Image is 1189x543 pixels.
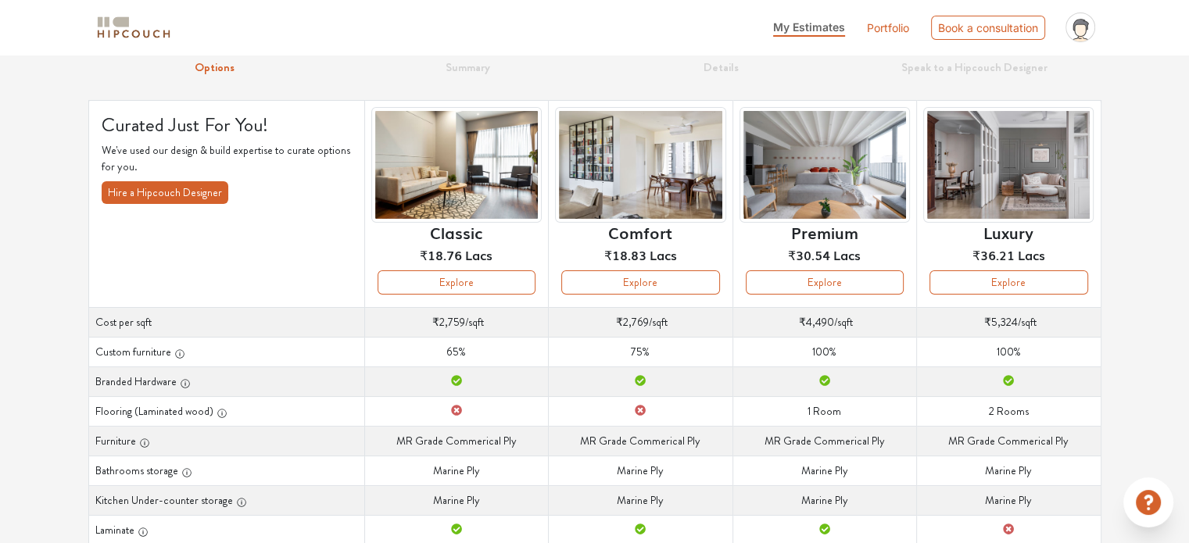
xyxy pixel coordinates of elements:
button: Explore [746,270,904,295]
button: Hire a Hipcouch Designer [102,181,228,204]
th: Branded Hardware [88,366,364,396]
span: logo-horizontal.svg [95,10,173,45]
strong: Options [195,59,235,76]
button: Explore [561,270,719,295]
td: /sqft [732,307,916,337]
td: 100% [732,337,916,366]
td: Marine Ply [549,455,732,485]
button: Explore [378,270,535,295]
th: Furniture [88,426,364,455]
span: ₹30.54 [788,245,830,264]
h4: Curated Just For You! [102,113,352,137]
td: /sqft [917,307,1101,337]
td: MR Grade Commerical Ply [917,426,1101,455]
span: ₹4,490 [799,314,834,330]
td: Marine Ply [549,485,732,515]
strong: Summary [446,59,490,76]
span: ₹18.83 [604,245,646,264]
span: Lacs [1018,245,1045,264]
button: Explore [929,270,1087,295]
td: /sqft [364,307,548,337]
td: Marine Ply [732,485,916,515]
td: Marine Ply [917,485,1101,515]
span: Lacs [833,245,861,264]
h6: Luxury [983,223,1033,241]
span: Lacs [650,245,677,264]
img: header-preview [923,107,1094,223]
span: ₹2,759 [432,314,465,330]
img: header-preview [371,107,542,223]
th: Custom furniture [88,337,364,366]
strong: Details [704,59,739,76]
td: MR Grade Commerical Ply [549,426,732,455]
td: Marine Ply [364,455,548,485]
a: Portfolio [867,20,909,36]
td: MR Grade Commerical Ply [364,426,548,455]
td: Marine Ply [364,485,548,515]
span: ₹5,324 [984,314,1018,330]
div: Book a consultation [931,16,1045,40]
span: ₹18.76 [420,245,462,264]
span: ₹2,769 [616,314,649,330]
td: Marine Ply [917,455,1101,485]
h6: Comfort [608,223,672,241]
th: Bathrooms storage [88,455,364,485]
h6: Premium [791,223,858,241]
td: Marine Ply [732,455,916,485]
span: Lacs [465,245,492,264]
img: logo-horizontal.svg [95,14,173,41]
img: header-preview [740,107,910,223]
p: We've used our design & build expertise to curate options for you. [102,142,352,175]
td: 75% [549,337,732,366]
td: 1 Room [732,396,916,426]
span: My Estimates [773,20,845,34]
td: 2 Rooms [917,396,1101,426]
th: Cost per sqft [88,307,364,337]
th: Kitchen Under-counter storage [88,485,364,515]
td: /sqft [549,307,732,337]
span: ₹36.21 [972,245,1015,264]
td: 65% [364,337,548,366]
td: 100% [917,337,1101,366]
h6: Classic [430,223,482,241]
td: MR Grade Commerical Ply [732,426,916,455]
th: Flooring (Laminated wood) [88,396,364,426]
strong: Speak to a Hipcouch Designer [901,59,1048,76]
img: header-preview [555,107,725,223]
